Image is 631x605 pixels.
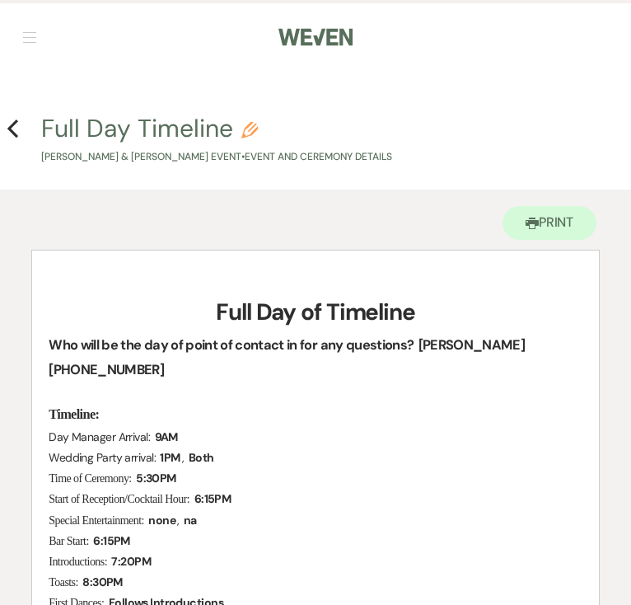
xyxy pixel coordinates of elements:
span: 6:15PM [91,532,132,551]
span: 9AM [153,428,180,447]
p: Wedding Party arrival: , [49,448,582,468]
span: Toasts: [49,576,78,589]
strong: Full Day of Timeline [216,297,415,327]
span: 8:30PM [81,573,124,592]
button: Print [502,206,597,240]
p: , [49,510,582,531]
strong: Who will be the day of point of contact in for any questions? [49,336,414,354]
span: Both [187,448,216,467]
span: 5:30PM [134,469,178,488]
span: Bar Start: [49,535,88,547]
button: Full Day Timeline[PERSON_NAME] & [PERSON_NAME] Event•Event and Ceremony Details [41,116,392,165]
strong: Timeline: [49,406,99,422]
p: [PERSON_NAME] & [PERSON_NAME] Event • Event and Ceremony Details [41,149,392,165]
span: Time of Ceremony: [49,472,131,485]
span: Special Entertainment: [49,514,144,527]
img: Weven Logo [278,20,353,54]
span: 7:20PM [110,552,152,571]
span: Introductions: [49,556,107,568]
span: Start of Reception/Cocktail Hour: [49,493,189,505]
span: 6:15PM [193,490,233,509]
span: na [182,511,199,530]
span: 1PM [158,448,181,467]
span: none [147,511,177,530]
p: Day Manager Arrival: [49,427,582,448]
span: [PERSON_NAME] [PHONE_NUMBER] [49,335,525,380]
